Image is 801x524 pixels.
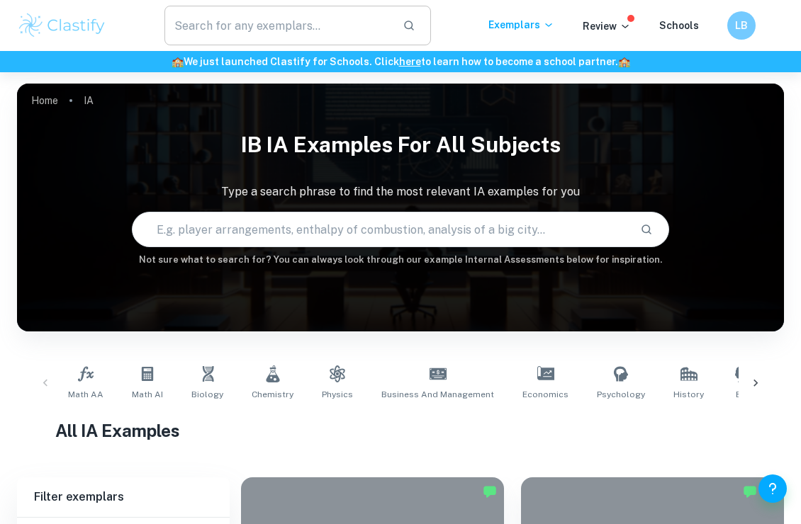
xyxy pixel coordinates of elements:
[618,56,630,67] span: 🏫
[17,477,230,517] h6: Filter exemplars
[583,18,631,34] p: Review
[252,388,293,401] span: Chemistry
[17,123,784,166] h1: IB IA examples for all subjects
[522,388,568,401] span: Economics
[164,6,392,45] input: Search for any exemplars...
[17,183,784,200] p: Type a search phrase to find the most relevant IA examples for you
[191,388,223,401] span: Biology
[488,17,554,33] p: Exemplars
[743,484,757,499] img: Marked
[727,11,756,40] button: LB
[132,388,163,401] span: Math AI
[322,388,353,401] span: Physics
[736,388,752,401] span: ESS
[381,388,494,401] span: Business and Management
[31,91,58,110] a: Home
[68,388,103,401] span: Math AA
[483,484,497,499] img: Marked
[399,56,421,67] a: here
[734,18,750,33] h6: LB
[172,56,184,67] span: 🏫
[84,93,94,108] p: IA
[634,217,659,241] button: Search
[133,210,628,249] input: E.g. player arrangements, enthalpy of combustion, analysis of a big city...
[673,388,704,401] span: History
[758,474,787,503] button: Help and Feedback
[597,388,645,401] span: Psychology
[17,253,784,267] h6: Not sure what to search for? You can always look through our example Internal Assessments below f...
[55,418,746,443] h1: All IA Examples
[17,11,107,40] img: Clastify logo
[3,54,798,69] h6: We just launched Clastify for Schools. Click to learn how to become a school partner.
[659,20,699,31] a: Schools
